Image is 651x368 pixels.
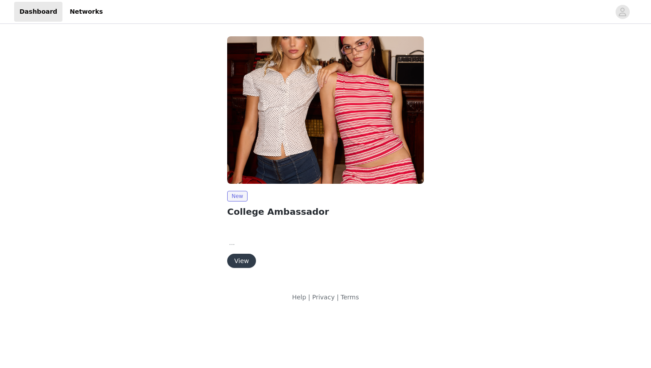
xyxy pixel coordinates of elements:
[227,205,424,218] h2: College Ambassador
[64,2,108,22] a: Networks
[312,294,335,301] a: Privacy
[341,294,359,301] a: Terms
[14,2,62,22] a: Dashboard
[618,5,627,19] div: avatar
[227,36,424,184] img: Edikted
[227,191,248,201] span: New
[227,258,256,264] a: View
[292,294,306,301] a: Help
[308,294,310,301] span: |
[227,254,256,268] button: View
[337,294,339,301] span: |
